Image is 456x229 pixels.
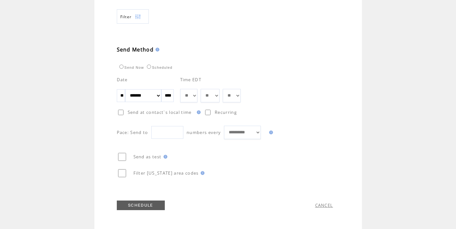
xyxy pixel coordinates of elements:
label: Scheduled [145,66,172,69]
img: help.gif [199,171,204,175]
span: Send at contact`s local time [128,109,192,115]
span: numbers every [187,130,221,135]
span: Pace: Send to [117,130,148,135]
span: Time EDT [180,77,202,83]
span: Filter [US_STATE] area codes [133,170,199,176]
img: help.gif [162,155,167,159]
span: Recurring [215,109,237,115]
span: Send Method [117,46,154,53]
a: SCHEDULE [117,201,165,210]
img: help.gif [267,130,273,134]
a: Filter [117,9,149,24]
span: Show filters [120,14,132,20]
input: Scheduled [147,65,151,69]
a: CANCEL [315,202,333,208]
span: Date [117,77,128,83]
img: help.gif [195,110,201,114]
img: filters.png [135,10,141,24]
label: Send Now [118,66,144,69]
input: Send Now [119,65,124,69]
img: help.gif [154,48,159,51]
span: Send as test [133,154,162,160]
